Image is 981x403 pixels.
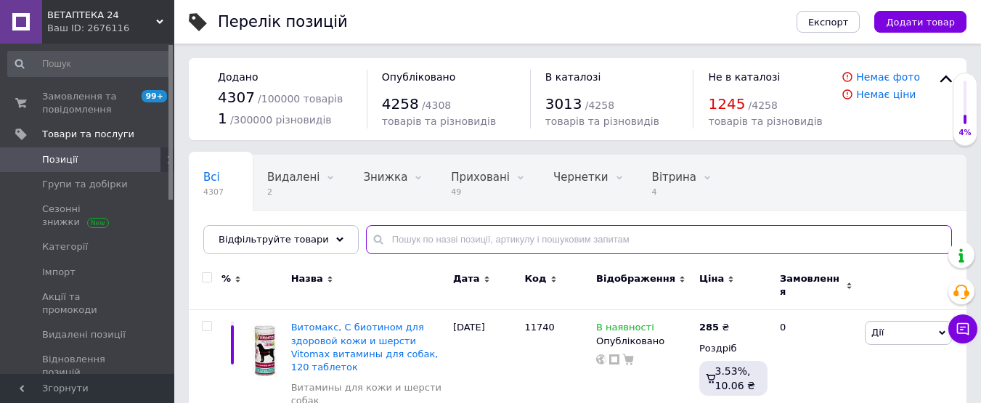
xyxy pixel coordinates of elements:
[708,71,780,83] span: Не в каталозі
[382,95,419,113] span: 4258
[366,225,952,254] input: Пошук по назві позиції, артикулу і пошуковим запитам
[808,17,849,28] span: Експорт
[42,203,134,229] span: Сезонні знижки
[218,110,227,127] span: 1
[652,187,696,198] span: 4
[218,15,348,30] div: Перелік позицій
[382,71,456,83] span: Опубліковано
[203,226,279,239] span: Опубліковані
[258,93,343,105] span: / 100000 товарів
[203,171,220,184] span: Всі
[42,290,134,317] span: Акції та промокоди
[363,171,407,184] span: Знижка
[749,99,778,111] span: / 4258
[218,89,255,106] span: 4307
[453,272,480,285] span: Дата
[652,171,696,184] span: Вітрина
[545,115,659,127] span: товарів та різновидів
[545,71,601,83] span: В каталозі
[780,272,842,298] span: Замовлення
[699,342,768,355] div: Роздріб
[948,314,977,343] button: Чат з покупцем
[219,234,329,245] span: Відфільтруйте товари
[797,11,860,33] button: Експорт
[708,95,745,113] span: 1245
[553,171,608,184] span: Чернетки
[291,322,439,373] a: Витомакс, С биотином для здоровой кожи и шерсти Vitomax витамины для собак, 120 таблеток
[451,171,510,184] span: Приховані
[7,51,171,77] input: Пошук
[42,178,128,191] span: Групи та добірки
[886,17,955,28] span: Додати товар
[47,22,174,35] div: Ваш ID: 2676116
[871,327,884,338] span: Дії
[596,335,692,348] div: Опубліковано
[42,266,76,279] span: Імпорт
[203,187,224,198] span: 4307
[42,328,126,341] span: Видалені позиції
[524,322,554,333] span: 11740
[545,95,582,113] span: 3013
[267,171,319,184] span: Видалені
[856,89,916,100] a: Немає ціни
[524,272,546,285] span: Код
[699,322,719,333] b: 285
[42,128,134,141] span: Товари та послуги
[291,272,323,285] span: Назва
[708,115,822,127] span: товарів та різновидів
[874,11,966,33] button: Додати товар
[699,272,724,285] span: Ціна
[221,272,231,285] span: %
[42,353,134,379] span: Відновлення позицій
[699,321,729,334] div: ₴
[422,99,451,111] span: / 4308
[715,365,754,391] span: 3.53%, 10.06 ₴
[142,90,167,102] span: 99+
[42,153,78,166] span: Позиції
[953,128,977,138] div: 4%
[856,71,920,83] a: Немає фото
[42,90,134,116] span: Замовлення та повідомлення
[596,322,654,337] span: В наявності
[267,187,319,198] span: 2
[596,272,675,285] span: Відображення
[382,115,496,127] span: товарів та різновидів
[451,187,510,198] span: 49
[218,71,258,83] span: Додано
[585,99,614,111] span: / 4258
[230,114,332,126] span: / 300000 різновидів
[247,321,284,381] img: Витомакс, С биотином для здоровой кожи и шерсти Vitomax витамины для собак, 120 таблеток
[42,240,88,253] span: Категорії
[47,9,156,22] span: ВЕТАПТЕКА 24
